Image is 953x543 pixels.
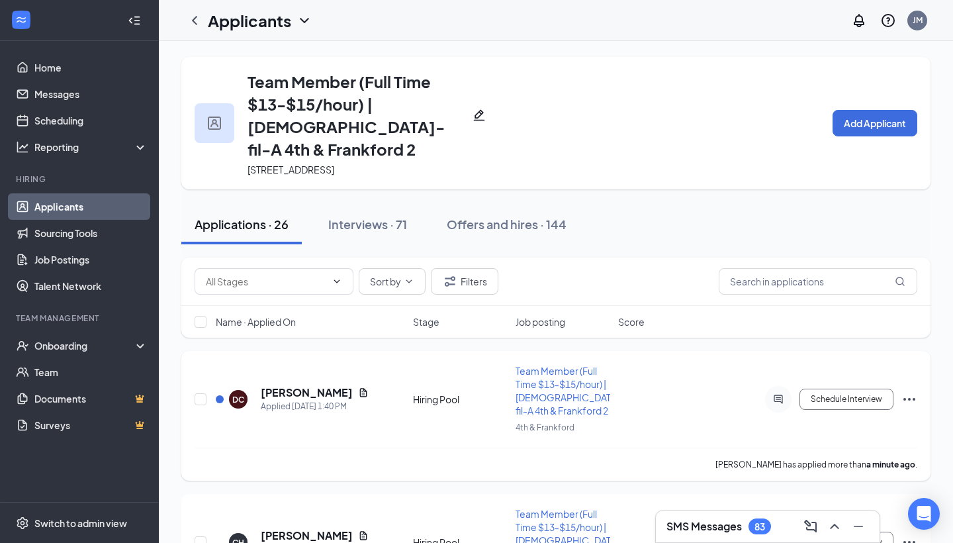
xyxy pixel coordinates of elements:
div: Onboarding [34,339,136,352]
svg: Filter [442,273,458,289]
svg: QuestionInfo [880,13,896,28]
b: a minute ago [866,460,915,469]
a: Applicants [34,193,148,220]
div: Switch to admin view [34,517,127,530]
input: All Stages [206,274,326,289]
svg: ChevronDown [404,276,414,287]
a: Team [34,359,148,385]
span: Name · Applied On [216,315,296,328]
div: JM [913,15,923,26]
svg: Ellipses [901,391,917,407]
div: Applied [DATE] 1:40 PM [261,400,369,413]
div: Hiring Pool [413,393,508,406]
div: Open Intercom Messenger [908,498,940,530]
svg: Collapse [128,14,141,27]
button: Filter Filters [431,268,498,295]
div: Team Management [16,313,145,324]
div: Interviews · 71 [328,216,407,232]
div: Reporting [34,140,148,154]
span: Stage [413,315,439,328]
h5: [PERSON_NAME] [261,528,353,543]
div: DC [232,394,244,405]
svg: ChevronDown [296,13,312,28]
p: [PERSON_NAME] has applied more than . [715,459,917,470]
span: Sort by [370,277,401,286]
svg: UserCheck [16,339,29,352]
h3: SMS Messages [666,519,742,534]
img: user icon [208,117,221,130]
h5: [PERSON_NAME] [261,385,353,400]
h1: Applicants [208,9,291,32]
svg: Document [358,530,369,541]
a: Scheduling [34,107,148,134]
svg: Pencil [473,109,486,122]
svg: Minimize [850,518,866,534]
a: Job Postings [34,246,148,273]
div: 83 [754,521,765,532]
span: Team Member (Full Time $13-$15/hour) | [DEMOGRAPHIC_DATA]-fil-A 4th & Frankford 2 [516,365,623,417]
h3: Team Member (Full Time $13-$15/hour) | [DEMOGRAPHIC_DATA]-fil-A 4th & Frankford 2 [248,70,467,160]
svg: Notifications [851,13,867,28]
a: Sourcing Tools [34,220,148,246]
span: Score [618,315,645,328]
svg: ChevronLeft [187,13,203,28]
svg: Document [358,387,369,398]
button: ComposeMessage [800,516,821,537]
input: Search in applications [719,268,917,295]
div: Applications · 26 [195,216,289,232]
svg: ChevronUp [827,518,842,534]
svg: Analysis [16,140,29,154]
a: Messages [34,81,148,107]
svg: Settings [16,517,29,530]
div: Hiring [16,173,145,185]
div: Offers and hires · 144 [447,216,567,232]
svg: ComposeMessage [803,518,819,534]
button: Schedule Interview [799,389,893,410]
button: Sort byChevronDown [359,268,426,295]
svg: MagnifyingGlass [895,276,905,287]
button: Add Applicant [833,110,917,136]
svg: WorkstreamLogo [15,13,28,26]
a: Home [34,54,148,81]
svg: ChevronDown [332,276,342,287]
span: 4th & Frankford [516,422,574,432]
a: SurveysCrown [34,412,148,438]
a: DocumentsCrown [34,385,148,412]
button: ChevronUp [824,516,845,537]
button: Minimize [848,516,869,537]
span: [STREET_ADDRESS] [248,164,334,175]
span: Job posting [516,315,565,328]
svg: ActiveChat [770,394,786,405]
a: Talent Network [34,273,148,299]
